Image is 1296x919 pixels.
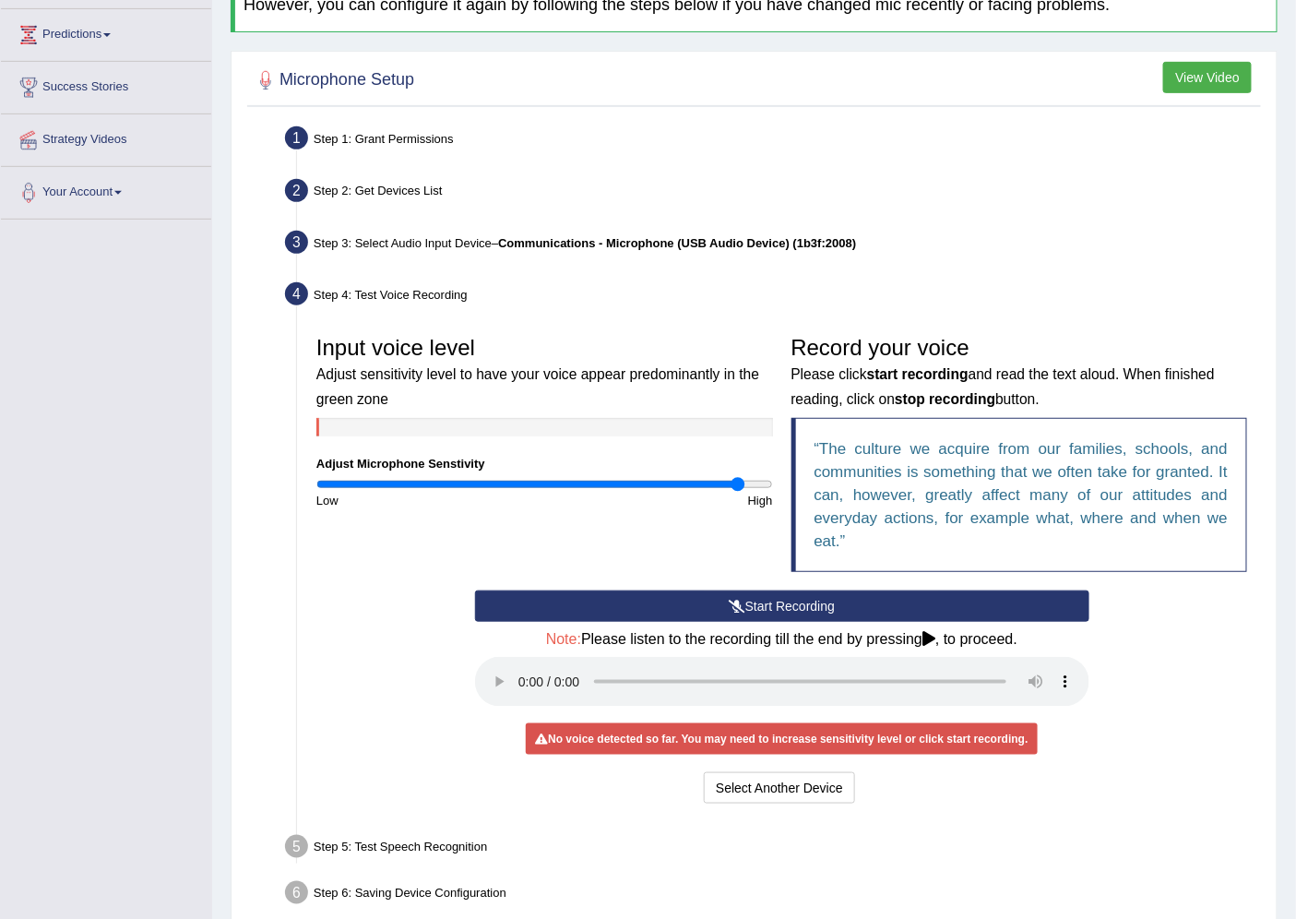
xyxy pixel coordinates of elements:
b: Communications - Microphone (USB Audio Device) (1b3f:2008) [498,236,856,250]
button: Select Another Device [704,772,855,804]
small: Please click and read the text aloud. When finished reading, click on button. [791,366,1215,406]
q: The culture we acquire from our families, schools, and communities is something that we often tak... [814,440,1229,550]
a: Success Stories [1,62,211,108]
h2: Microphone Setup [252,66,414,94]
div: High [544,492,781,509]
div: Step 6: Saving Device Configuration [277,876,1268,916]
h3: Record your voice [791,336,1248,409]
b: stop recording [895,391,995,407]
div: Step 2: Get Devices List [277,173,1268,214]
div: Low [307,492,544,509]
span: – [492,236,856,250]
div: Step 5: Test Speech Recognition [277,829,1268,870]
div: Step 3: Select Audio Input Device [277,225,1268,266]
b: start recording [867,366,969,382]
button: View Video [1163,62,1252,93]
div: No voice detected so far. You may need to increase sensitivity level or click start recording. [526,723,1037,755]
a: Predictions [1,9,211,55]
a: Strategy Videos [1,114,211,161]
small: Adjust sensitivity level to have your voice appear predominantly in the green zone [316,366,759,406]
div: Step 4: Test Voice Recording [277,277,1268,317]
h3: Input voice level [316,336,773,409]
a: Your Account [1,167,211,213]
button: Start Recording [475,591,1089,622]
div: Step 1: Grant Permissions [277,121,1268,161]
span: Note: [546,631,581,647]
h4: Please listen to the recording till the end by pressing , to proceed. [475,631,1089,648]
label: Adjust Microphone Senstivity [316,455,485,472]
